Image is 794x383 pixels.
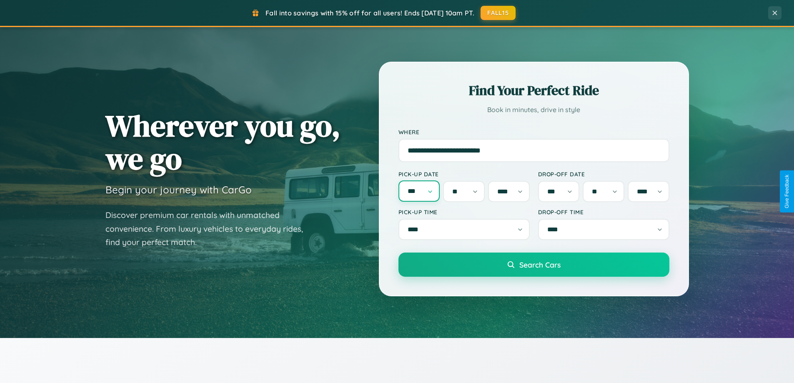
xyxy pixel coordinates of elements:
[266,9,474,17] span: Fall into savings with 15% off for all users! Ends [DATE] 10am PT.
[784,175,790,208] div: Give Feedback
[398,253,669,277] button: Search Cars
[398,81,669,100] h2: Find Your Perfect Ride
[105,183,252,196] h3: Begin your journey with CarGo
[105,109,341,175] h1: Wherever you go, we go
[519,260,561,269] span: Search Cars
[538,170,669,178] label: Drop-off Date
[398,170,530,178] label: Pick-up Date
[398,104,669,116] p: Book in minutes, drive in style
[398,208,530,215] label: Pick-up Time
[105,208,314,249] p: Discover premium car rentals with unmatched convenience. From luxury vehicles to everyday rides, ...
[538,208,669,215] label: Drop-off Time
[398,128,669,135] label: Where
[481,6,516,20] button: FALL15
